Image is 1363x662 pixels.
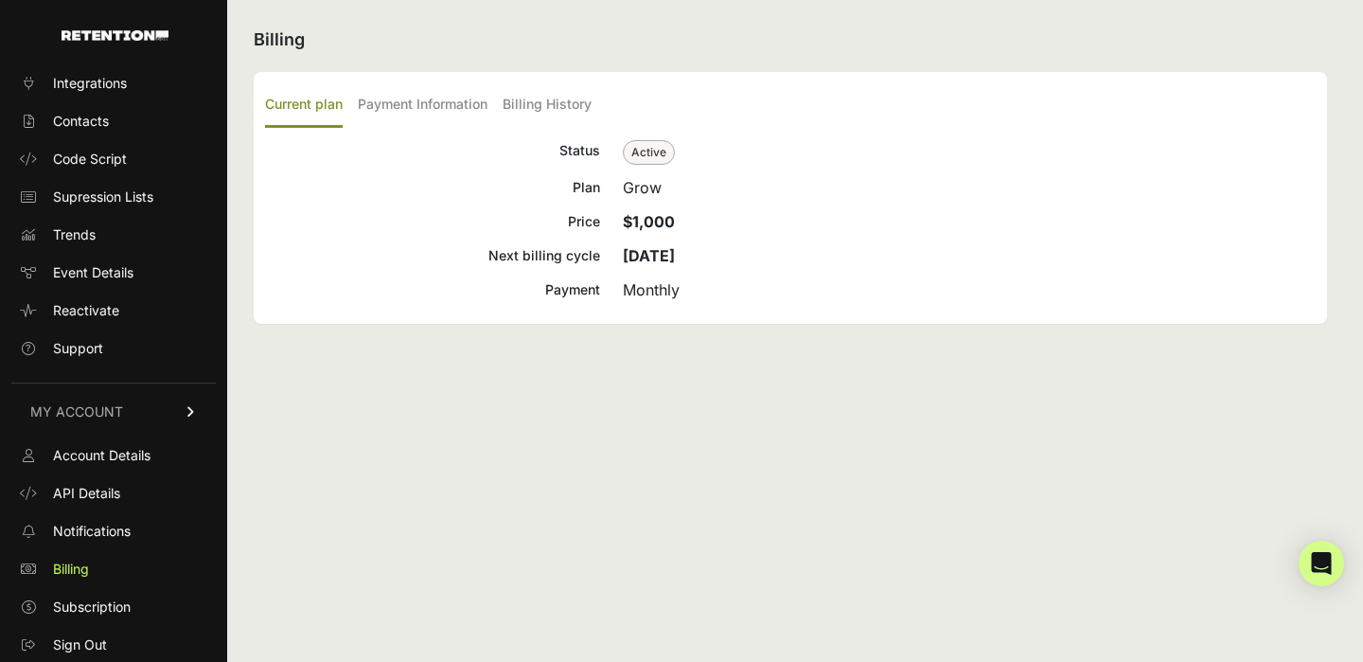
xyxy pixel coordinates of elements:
div: Payment [265,278,600,301]
a: Subscription [11,592,216,622]
a: MY ACCOUNT [11,383,216,440]
a: Billing [11,554,216,584]
label: Billing History [503,83,592,128]
a: Sign Out [11,630,216,660]
span: Trends [53,225,96,244]
span: Subscription [53,598,131,617]
a: Contacts [11,106,216,136]
a: Code Script [11,144,216,174]
a: Reactivate [11,295,216,326]
span: Active [623,140,675,165]
label: Payment Information [358,83,487,128]
div: Plan [265,176,600,199]
a: Supression Lists [11,182,216,212]
div: Status [265,139,600,165]
div: Monthly [623,278,1316,301]
a: Support [11,333,216,364]
span: Support [53,339,103,358]
a: API Details [11,478,216,509]
span: API Details [53,484,120,503]
span: Event Details [53,263,133,282]
img: Retention.com [62,30,168,41]
div: Next billing cycle [265,244,600,267]
span: Supression Lists [53,188,153,206]
a: Integrations [11,68,216,98]
strong: $1,000 [623,212,675,231]
div: Grow [623,176,1316,199]
a: Notifications [11,516,216,546]
span: Integrations [53,74,127,93]
strong: [DATE] [623,246,675,265]
h2: Billing [254,27,1327,53]
a: Trends [11,220,216,250]
span: Sign Out [53,635,107,654]
span: MY ACCOUNT [30,403,123,421]
span: Code Script [53,150,127,169]
span: Notifications [53,522,131,541]
label: Current plan [265,83,343,128]
div: Price [265,210,600,233]
span: Billing [53,560,89,579]
span: Contacts [53,112,109,131]
span: Reactivate [53,301,119,320]
span: Account Details [53,446,150,465]
a: Account Details [11,440,216,471]
a: Event Details [11,258,216,288]
div: Open Intercom Messenger [1299,541,1344,586]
